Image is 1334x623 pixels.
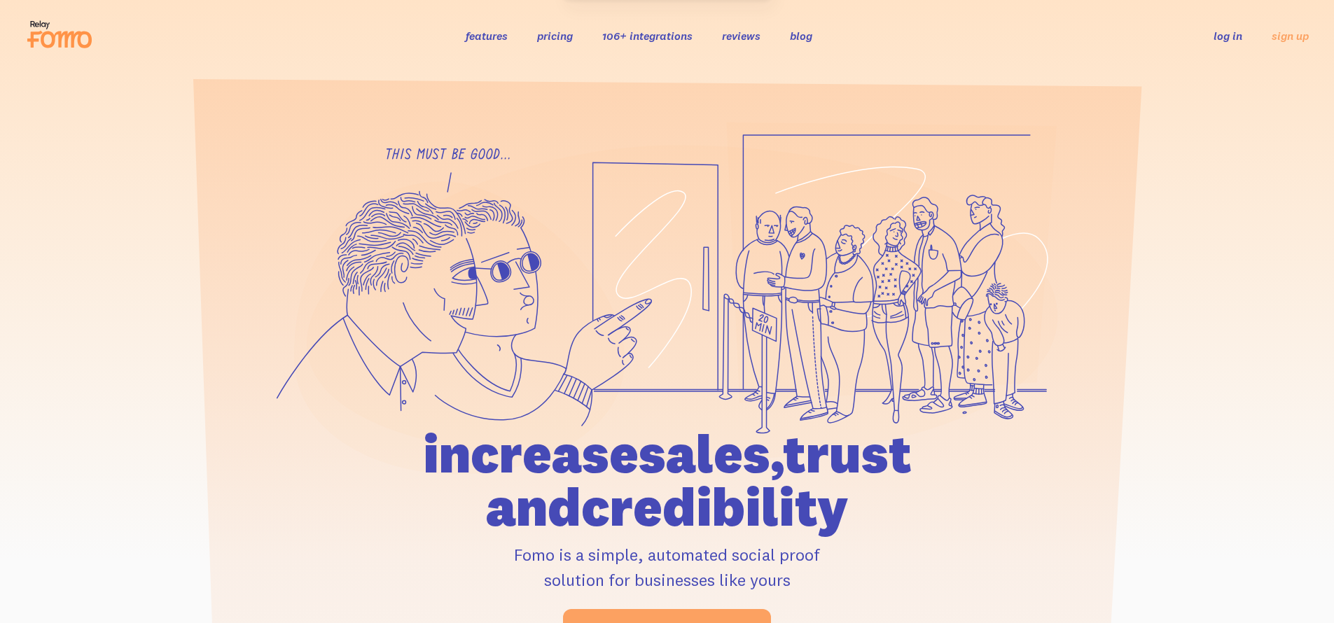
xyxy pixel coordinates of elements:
[1272,29,1309,43] a: sign up
[790,29,812,43] a: blog
[537,29,573,43] a: pricing
[343,427,992,533] h1: increase sales, trust and credibility
[602,29,693,43] a: 106+ integrations
[343,542,992,592] p: Fomo is a simple, automated social proof solution for businesses like yours
[722,29,760,43] a: reviews
[466,29,508,43] a: features
[1214,29,1242,43] a: log in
